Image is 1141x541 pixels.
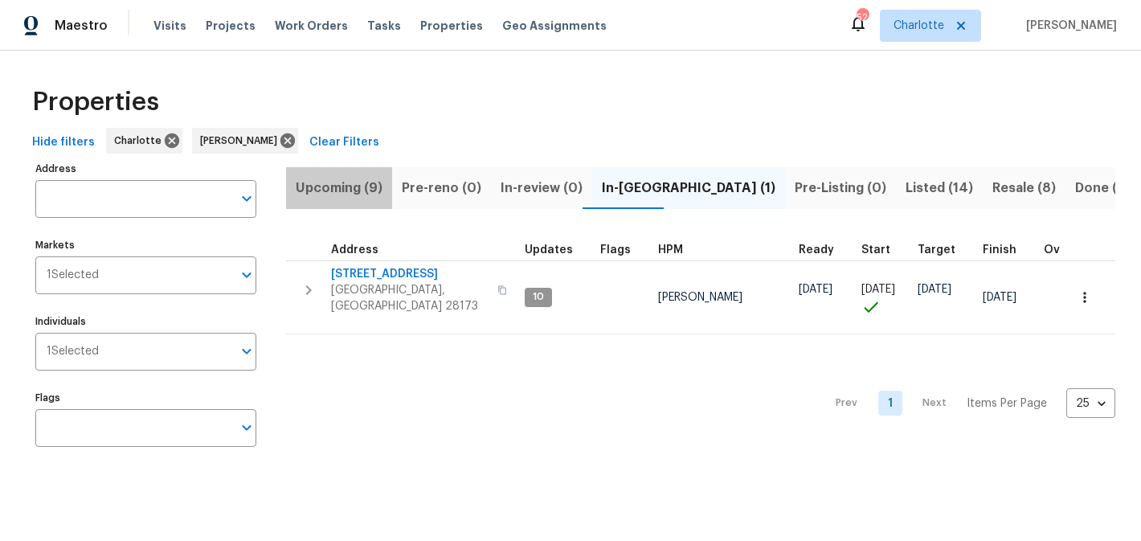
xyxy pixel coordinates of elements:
[55,18,108,34] span: Maestro
[820,344,1115,462] nav: Pagination Navigation
[235,187,258,210] button: Open
[918,284,951,295] span: [DATE]
[658,292,742,303] span: [PERSON_NAME]
[35,317,256,326] label: Individuals
[795,177,886,199] span: Pre-Listing (0)
[235,264,258,286] button: Open
[367,20,401,31] span: Tasks
[861,244,905,256] div: Actual renovation start date
[878,391,902,416] a: Goto page 1
[983,244,1016,256] span: Finish
[855,260,911,334] td: Project started on time
[200,133,284,149] span: [PERSON_NAME]
[918,244,970,256] div: Target renovation project end date
[153,18,186,34] span: Visits
[918,244,955,256] span: Target
[502,18,607,34] span: Geo Assignments
[658,244,683,256] span: HPM
[799,284,832,295] span: [DATE]
[861,244,890,256] span: Start
[47,345,99,359] span: 1 Selected
[799,244,834,256] span: Ready
[967,396,1047,412] p: Items Per Page
[906,177,973,199] span: Listed (14)
[114,133,168,149] span: Charlotte
[799,244,849,256] div: Earliest renovation start date (first business day after COE or Checkout)
[32,133,95,153] span: Hide filters
[331,244,378,256] span: Address
[35,164,256,174] label: Address
[501,177,583,199] span: In-review (0)
[1066,383,1115,424] div: 25
[35,393,256,403] label: Flags
[35,240,256,250] label: Markets
[1044,244,1086,256] span: Overall
[206,18,256,34] span: Projects
[894,18,944,34] span: Charlotte
[420,18,483,34] span: Properties
[235,416,258,439] button: Open
[32,94,159,110] span: Properties
[983,244,1031,256] div: Projected renovation finish date
[600,244,631,256] span: Flags
[1044,244,1100,256] div: Days past target finish date
[861,284,895,295] span: [DATE]
[192,128,298,154] div: [PERSON_NAME]
[106,128,182,154] div: Charlotte
[602,177,775,199] span: In-[GEOGRAPHIC_DATA] (1)
[331,282,488,314] span: [GEOGRAPHIC_DATA], [GEOGRAPHIC_DATA] 28173
[296,177,382,199] span: Upcoming (9)
[235,340,258,363] button: Open
[26,128,101,158] button: Hide filters
[992,177,1056,199] span: Resale (8)
[309,133,379,153] span: Clear Filters
[331,266,488,282] span: [STREET_ADDRESS]
[303,128,386,158] button: Clear Filters
[983,292,1016,303] span: [DATE]
[857,10,868,26] div: 52
[402,177,481,199] span: Pre-reno (0)
[526,290,550,304] span: 10
[525,244,573,256] span: Updates
[47,268,99,282] span: 1 Selected
[275,18,348,34] span: Work Orders
[1020,18,1117,34] span: [PERSON_NAME]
